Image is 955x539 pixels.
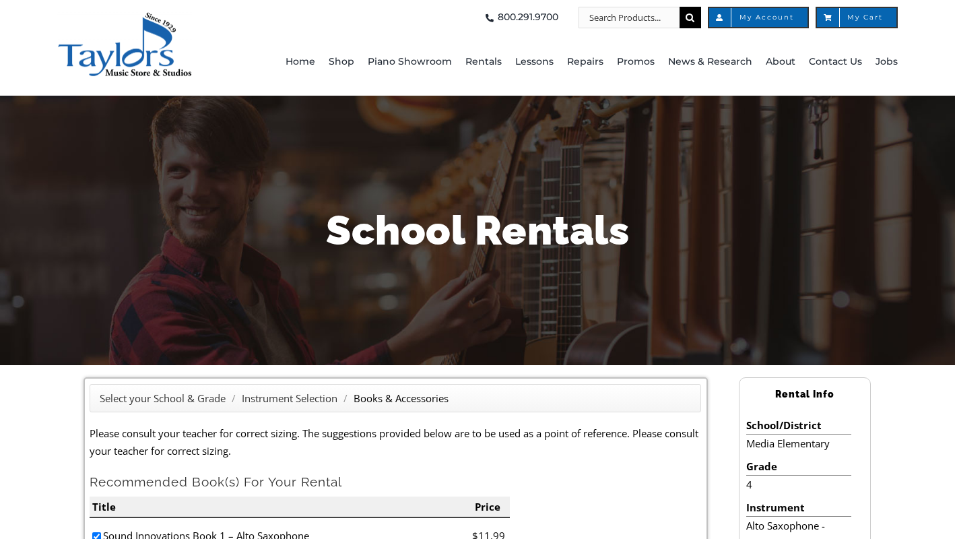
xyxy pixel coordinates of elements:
[329,28,354,96] a: Shop
[708,7,809,28] a: My Account
[567,28,603,96] a: Repairs
[579,7,680,28] input: Search Products...
[242,391,337,405] a: Instrument Selection
[766,51,795,73] span: About
[876,51,898,73] span: Jobs
[275,28,898,96] nav: Main Menu
[746,435,851,452] li: Media Elementary
[515,51,554,73] span: Lessons
[515,28,554,96] a: Lessons
[766,28,795,96] a: About
[329,51,354,73] span: Shop
[57,10,192,24] a: taylors-music-store-west-chester
[286,28,315,96] a: Home
[368,51,452,73] span: Piano Showroom
[617,28,655,96] a: Promos
[617,51,655,73] span: Promos
[739,383,870,406] h2: Rental Info
[286,51,315,73] span: Home
[830,14,883,21] span: My Cart
[90,497,471,518] li: Title
[465,51,502,73] span: Rentals
[340,391,351,405] span: /
[746,457,851,476] li: Grade
[746,499,851,517] li: Instrument
[746,476,851,493] li: 4
[567,51,603,73] span: Repairs
[354,389,449,407] li: Books & Accessories
[90,424,701,460] p: Please consult your teacher for correct sizing. The suggestions provided below are to be used as ...
[809,28,862,96] a: Contact Us
[746,416,851,435] li: School/District
[84,202,871,259] h1: School Rentals
[90,474,701,490] h2: Recommended Book(s) For Your Rental
[465,28,502,96] a: Rentals
[498,7,558,28] span: 800.291.9700
[482,7,558,28] a: 800.291.9700
[876,28,898,96] a: Jobs
[668,51,752,73] span: News & Research
[472,497,511,518] li: Price
[668,28,752,96] a: News & Research
[816,7,898,28] a: My Cart
[809,51,862,73] span: Contact Us
[100,391,226,405] a: Select your School & Grade
[368,28,452,96] a: Piano Showroom
[723,14,794,21] span: My Account
[275,7,898,28] nav: Top Right
[228,391,239,405] span: /
[680,7,701,28] input: Search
